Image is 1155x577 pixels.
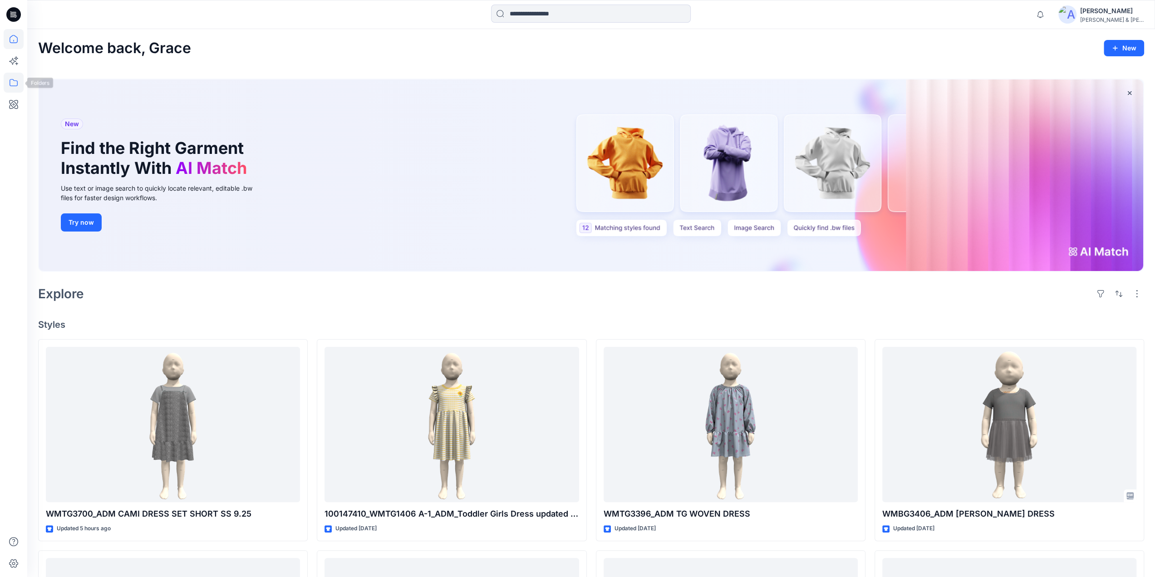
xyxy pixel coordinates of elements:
[1080,16,1144,23] div: [PERSON_NAME] & [PERSON_NAME]
[46,508,300,520] p: WMTG3700_ADM CAMI DRESS SET SHORT SS 9.25
[1058,5,1076,24] img: avatar
[61,183,265,202] div: Use text or image search to quickly locate relevant, editable .bw files for faster design workflows.
[38,319,1144,330] h4: Styles
[61,213,102,232] button: Try now
[1080,5,1144,16] div: [PERSON_NAME]
[604,508,858,520] p: WMTG3396_ADM TG WOVEN DRESS
[614,524,656,533] p: Updated [DATE]
[57,524,111,533] p: Updated 5 hours ago
[38,40,191,57] h2: Welcome back, Grace
[882,508,1136,520] p: WMBG3406_ADM [PERSON_NAME] DRESS
[604,347,858,503] a: WMTG3396_ADM TG WOVEN DRESS
[38,286,84,301] h2: Explore
[1104,40,1144,56] button: New
[65,118,79,129] span: New
[176,158,247,178] span: AI Match
[324,347,579,503] a: 100147410_WMTG1406 A-1_ADM_Toddler Girls Dress updated 6.20 colorways
[46,347,300,503] a: WMTG3700_ADM CAMI DRESS SET SHORT SS 9.25
[324,508,579,520] p: 100147410_WMTG1406 A-1_ADM_Toddler Girls Dress updated 6.20 colorways
[893,524,934,533] p: Updated [DATE]
[335,524,377,533] p: Updated [DATE]
[61,138,251,178] h1: Find the Right Garment Instantly With
[882,347,1136,503] a: WMBG3406_ADM BG TUTU DRESS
